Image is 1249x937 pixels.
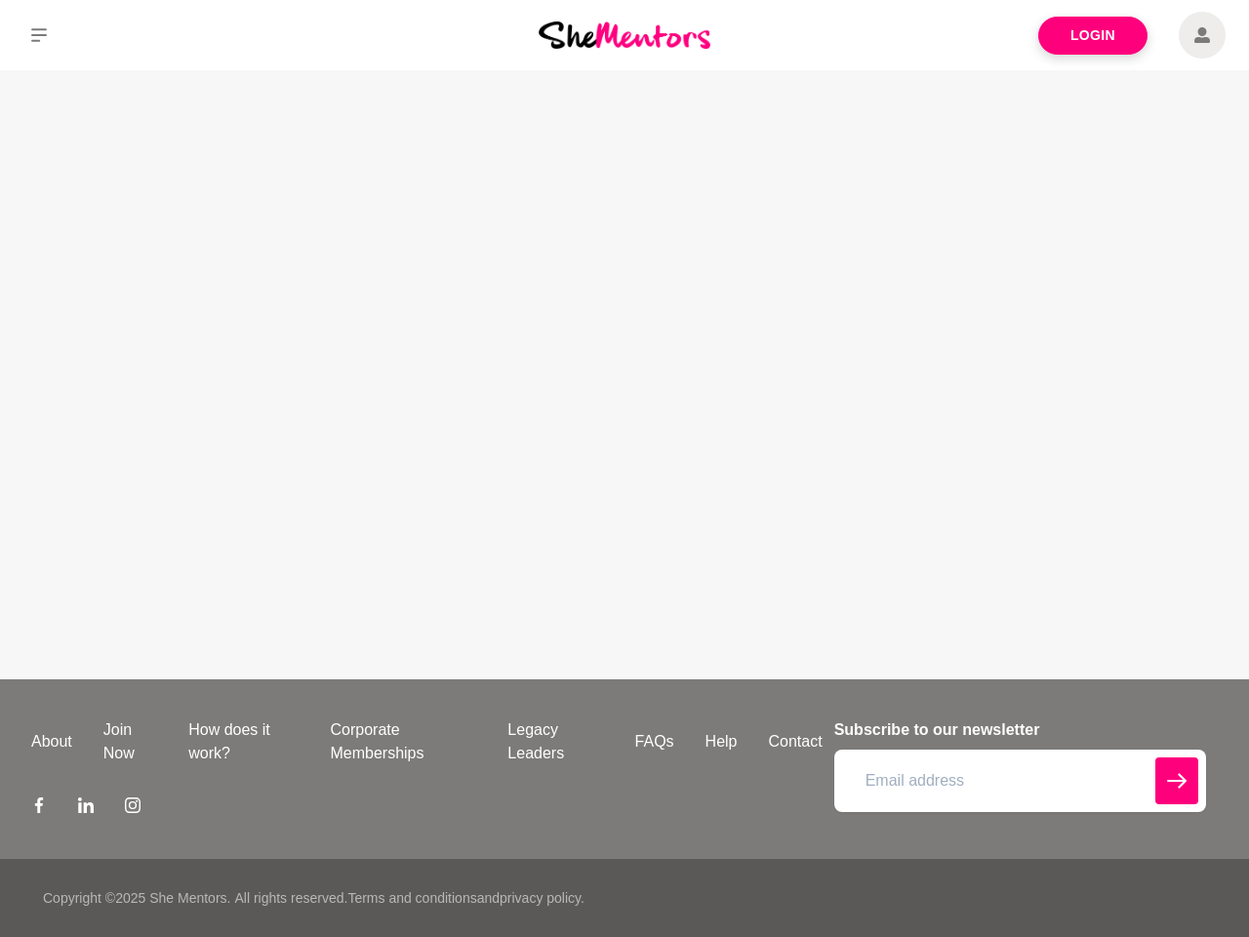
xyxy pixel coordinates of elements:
a: Corporate Memberships [314,718,492,765]
a: Terms and conditions [347,890,476,906]
a: Legacy Leaders [492,718,619,765]
a: Instagram [125,796,141,820]
a: Join Now [88,718,173,765]
a: Login [1038,17,1148,55]
a: Contact [753,730,838,754]
a: Facebook [31,796,47,820]
input: Email address [834,750,1206,812]
p: Copyright © 2025 She Mentors . [43,888,230,909]
p: All rights reserved. and . [234,888,584,909]
a: About [16,730,88,754]
a: FAQs [620,730,690,754]
a: privacy policy [500,890,581,906]
a: LinkedIn [78,796,94,820]
h4: Subscribe to our newsletter [834,718,1206,742]
a: Help [690,730,753,754]
img: She Mentors Logo [539,21,710,48]
a: How does it work? [173,718,314,765]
